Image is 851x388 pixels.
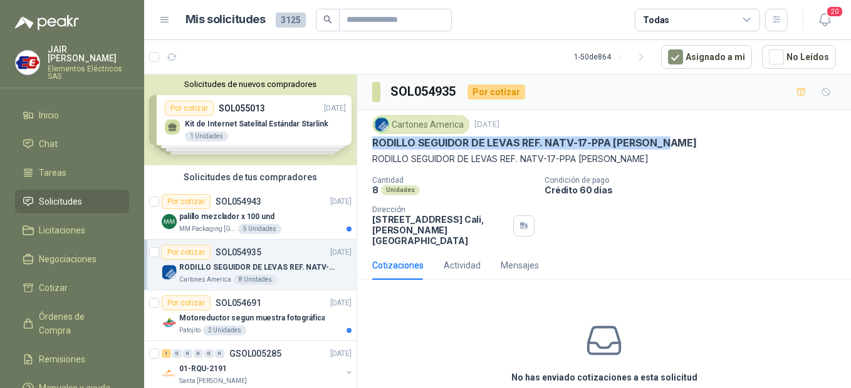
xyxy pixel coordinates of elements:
[545,176,846,185] p: Condición de pago
[813,9,836,31] button: 20
[194,349,203,358] div: 0
[661,45,752,69] button: Asignado a mi
[162,245,211,260] div: Por cotizar
[381,185,420,195] div: Unidades
[474,119,499,131] p: [DATE]
[238,224,281,234] div: 5 Unidades
[48,65,129,80] p: Elementos Eléctricos SAS
[826,6,843,18] span: 20
[15,347,129,371] a: Remisiones
[144,240,357,290] a: Por cotizarSOL054935[DATE] Company LogoRODILLO SEGUIDOR DE LEVAS REF. NATV-17-PPA [PERSON_NAME]Ca...
[162,295,211,310] div: Por cotizar
[162,214,177,229] img: Company Logo
[276,13,306,28] span: 3125
[372,258,424,272] div: Cotizaciones
[144,189,357,240] a: Por cotizarSOL054943[DATE] Company Logopalillo mezclador x 100 undMM Packaging [GEOGRAPHIC_DATA]5...
[444,258,481,272] div: Actividad
[39,166,66,180] span: Tareas
[162,366,177,381] img: Company Logo
[183,349,192,358] div: 0
[172,349,182,358] div: 0
[144,290,357,341] a: Por cotizarSOL054691[DATE] Company LogoMotoreductor segun muestra fotográficaPatojito2 Unidades
[323,15,332,24] span: search
[15,218,129,242] a: Licitaciones
[216,299,261,307] p: SOL054691
[39,352,85,366] span: Remisiones
[372,176,535,185] p: Cantidad
[372,115,469,134] div: Cartones America
[179,275,231,285] p: Cartones America
[330,247,352,258] p: [DATE]
[16,51,39,74] img: Company Logo
[511,370,697,384] h3: No has enviado cotizaciones a esta solicitud
[390,82,457,101] h3: SOL054935
[643,13,669,27] div: Todas
[179,224,236,234] p: MM Packaging [GEOGRAPHIC_DATA]
[179,211,274,223] p: palillo mezclador x 100 und
[39,310,117,337] span: Órdenes de Compra
[15,161,129,185] a: Tareas
[15,276,129,300] a: Cotizar
[15,132,129,156] a: Chat
[15,247,129,271] a: Negociaciones
[215,349,224,358] div: 0
[39,195,82,208] span: Solicitudes
[204,349,214,358] div: 0
[372,185,379,195] p: 8
[179,363,227,375] p: 01-RQU-2191
[162,265,177,280] img: Company Logo
[185,11,266,29] h1: Mis solicitudes
[179,312,325,324] p: Motoreductor segun muestra fotográfica
[375,118,389,131] img: Company Logo
[39,252,97,266] span: Negociaciones
[330,196,352,208] p: [DATE]
[162,349,171,358] div: 1
[501,258,539,272] div: Mensajes
[15,15,79,30] img: Logo peakr
[330,348,352,360] p: [DATE]
[216,248,261,257] p: SOL054935
[234,275,277,285] div: 8 Unidades
[372,136,697,150] p: RODILLO SEGUIDOR DE LEVAS REF. NATV-17-PPA [PERSON_NAME]
[39,108,59,122] span: Inicio
[179,262,335,273] p: RODILLO SEGUIDOR DE LEVAS REF. NATV-17-PPA [PERSON_NAME]
[15,305,129,342] a: Órdenes de Compra
[48,45,129,63] p: JAIR [PERSON_NAME]
[149,79,352,89] button: Solicitudes de nuevos compradores
[216,197,261,206] p: SOL054943
[574,47,651,67] div: 1 - 50 de 864
[372,152,836,166] p: RODILLO SEGUIDOR DE LEVAS REF. NATV-17-PPA [PERSON_NAME]
[144,165,357,189] div: Solicitudes de tus compradores
[144,74,357,165] div: Solicitudes de nuevos compradoresPor cotizarSOL055013[DATE] Kit de Internet Satelital Estándar St...
[330,297,352,309] p: [DATE]
[179,325,201,335] p: Patojito
[162,194,211,209] div: Por cotizar
[39,223,85,237] span: Licitaciones
[203,325,246,335] div: 2 Unidades
[372,205,508,214] p: Dirección
[545,185,846,195] p: Crédito 60 días
[467,84,525,100] div: Por cotizar
[762,45,836,69] button: No Leídos
[229,349,281,358] p: GSOL005285
[162,346,354,386] a: 1 0 0 0 0 0 GSOL005285[DATE] Company Logo01-RQU-2191Santa [PERSON_NAME]
[15,190,129,213] a: Solicitudes
[179,376,247,386] p: Santa [PERSON_NAME]
[15,103,129,127] a: Inicio
[39,137,58,151] span: Chat
[39,281,68,295] span: Cotizar
[372,214,508,246] p: [STREET_ADDRESS] Cali , [PERSON_NAME][GEOGRAPHIC_DATA]
[162,315,177,330] img: Company Logo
